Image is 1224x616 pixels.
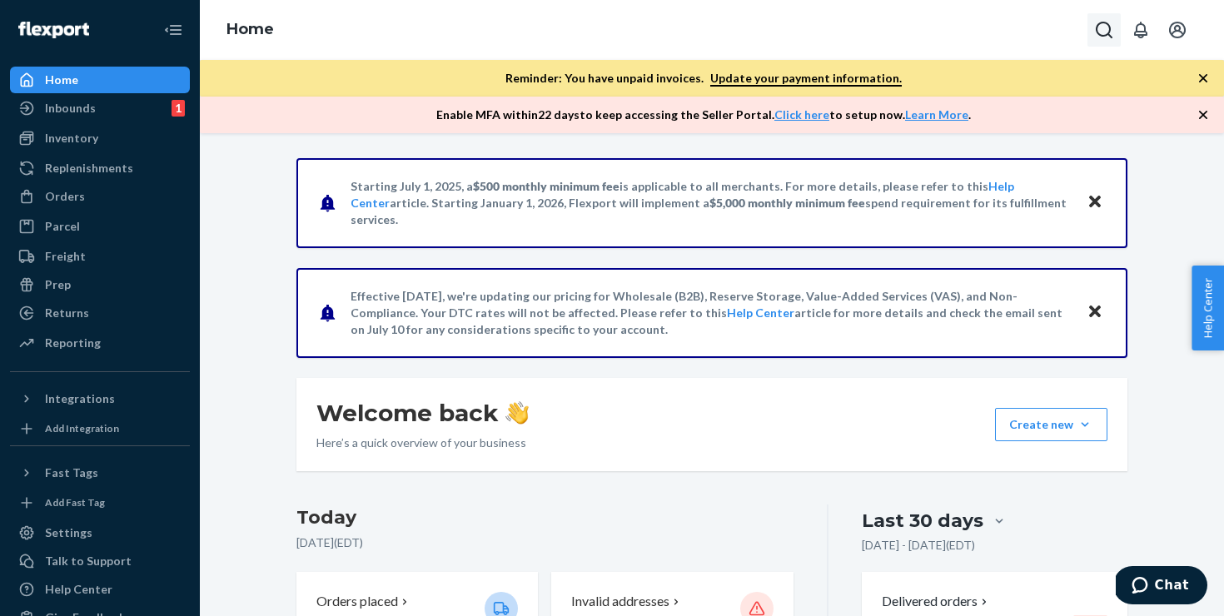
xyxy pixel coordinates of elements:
[10,213,190,240] a: Parcel
[316,435,529,451] p: Here’s a quick overview of your business
[45,72,78,88] div: Home
[1084,191,1106,215] button: Close
[473,179,619,193] span: $500 monthly minimum fee
[45,390,115,407] div: Integrations
[10,493,190,513] a: Add Fast Tag
[436,107,971,123] p: Enable MFA within 22 days to keep accessing the Seller Portal. to setup now. .
[45,160,133,176] div: Replenishments
[10,183,190,210] a: Orders
[10,460,190,486] button: Fast Tags
[226,20,274,38] a: Home
[882,592,991,611] button: Delivered orders
[10,548,190,574] button: Talk to Support
[727,306,794,320] a: Help Center
[351,178,1071,228] p: Starting July 1, 2025, a is applicable to all merchants. For more details, please refer to this a...
[45,464,98,481] div: Fast Tags
[18,22,89,38] img: Flexport logo
[45,553,132,569] div: Talk to Support
[296,534,794,551] p: [DATE] ( EDT )
[505,70,902,87] p: Reminder: You have unpaid invoices.
[45,305,89,321] div: Returns
[10,576,190,603] a: Help Center
[710,71,902,87] a: Update your payment information.
[1087,13,1121,47] button: Open Search Box
[571,592,669,611] p: Invalid addresses
[351,288,1071,338] p: Effective [DATE], we're updating our pricing for Wholesale (B2B), Reserve Storage, Value-Added Se...
[157,13,190,47] button: Close Navigation
[905,107,968,122] a: Learn More
[45,188,85,205] div: Orders
[45,248,86,265] div: Freight
[10,271,190,298] a: Prep
[10,125,190,152] a: Inventory
[709,196,865,210] span: $5,000 monthly minimum fee
[316,398,529,428] h1: Welcome back
[316,592,398,611] p: Orders placed
[10,519,190,546] a: Settings
[45,218,80,235] div: Parcel
[45,100,96,117] div: Inbounds
[1161,13,1194,47] button: Open account menu
[1124,13,1157,47] button: Open notifications
[45,335,101,351] div: Reporting
[45,524,92,541] div: Settings
[862,508,983,534] div: Last 30 days
[45,581,112,598] div: Help Center
[10,155,190,181] a: Replenishments
[296,504,794,531] h3: Today
[10,330,190,356] a: Reporting
[45,495,105,509] div: Add Fast Tag
[10,300,190,326] a: Returns
[10,67,190,93] a: Home
[862,537,975,554] p: [DATE] - [DATE] ( EDT )
[10,419,190,439] a: Add Integration
[505,401,529,425] img: hand-wave emoji
[45,130,98,147] div: Inventory
[45,276,71,293] div: Prep
[10,95,190,122] a: Inbounds1
[774,107,829,122] a: Click here
[1192,266,1224,350] button: Help Center
[213,6,287,54] ol: breadcrumbs
[172,100,185,117] div: 1
[1116,566,1207,608] iframe: Opens a widget where you can chat to one of our agents
[995,408,1107,441] button: Create new
[10,385,190,412] button: Integrations
[10,243,190,270] a: Freight
[1084,301,1106,325] button: Close
[45,421,119,435] div: Add Integration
